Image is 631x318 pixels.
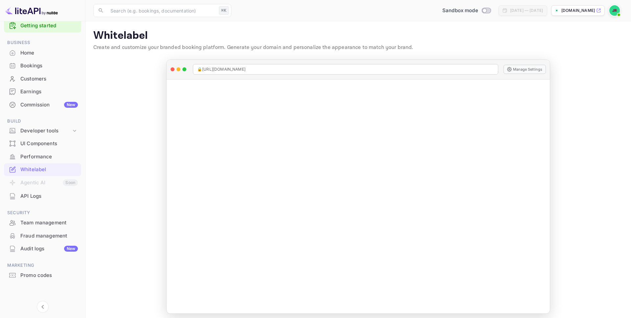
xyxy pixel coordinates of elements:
div: Developer tools [20,127,71,135]
input: Search (e.g. bookings, documentation) [106,4,216,17]
div: Switch to Production mode [440,7,493,14]
div: Promo codes [4,269,81,282]
a: Earnings [4,85,81,98]
a: UI Components [4,137,81,149]
a: CommissionNew [4,99,81,111]
div: Commission [20,101,78,109]
a: Audit logsNew [4,242,81,255]
div: Getting started [4,19,81,33]
span: Security [4,209,81,216]
span: 🔒 [URL][DOMAIN_NAME] [197,66,245,72]
p: Whitelabel [93,29,623,42]
a: Home [4,47,81,59]
div: Bookings [20,62,78,70]
div: Promo codes [20,272,78,279]
div: Performance [20,153,78,161]
div: Audit logs [20,245,78,253]
a: Customers [4,73,81,85]
div: UI Components [4,137,81,150]
div: Home [20,49,78,57]
span: Sandbox mode [442,7,478,14]
img: John Richards [609,5,620,16]
div: Fraud management [20,232,78,240]
a: Bookings [4,59,81,72]
a: Getting started [20,22,78,30]
div: [DATE] — [DATE] [510,8,543,13]
a: API Logs [4,190,81,202]
a: Whitelabel [4,163,81,175]
img: LiteAPI logo [5,5,58,16]
span: Build [4,118,81,125]
button: Manage Settings [503,65,546,74]
p: Create and customize your branded booking platform. Generate your domain and personalize the appe... [93,44,623,52]
a: Team management [4,216,81,229]
div: UI Components [20,140,78,148]
div: New [64,246,78,252]
p: [DOMAIN_NAME] [561,8,595,13]
div: Team management [20,219,78,227]
div: API Logs [20,193,78,200]
a: Promo codes [4,269,81,281]
span: Business [4,39,81,46]
a: Performance [4,150,81,163]
a: Fraud management [4,230,81,242]
div: Customers [20,75,78,83]
button: Collapse navigation [37,301,49,313]
div: Earnings [20,88,78,96]
div: Whitelabel [20,166,78,173]
div: New [64,102,78,108]
div: Developer tools [4,125,81,137]
div: API Logs [4,190,81,203]
span: Marketing [4,262,81,269]
div: ⌘K [219,6,229,15]
div: Whitelabel [4,163,81,176]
